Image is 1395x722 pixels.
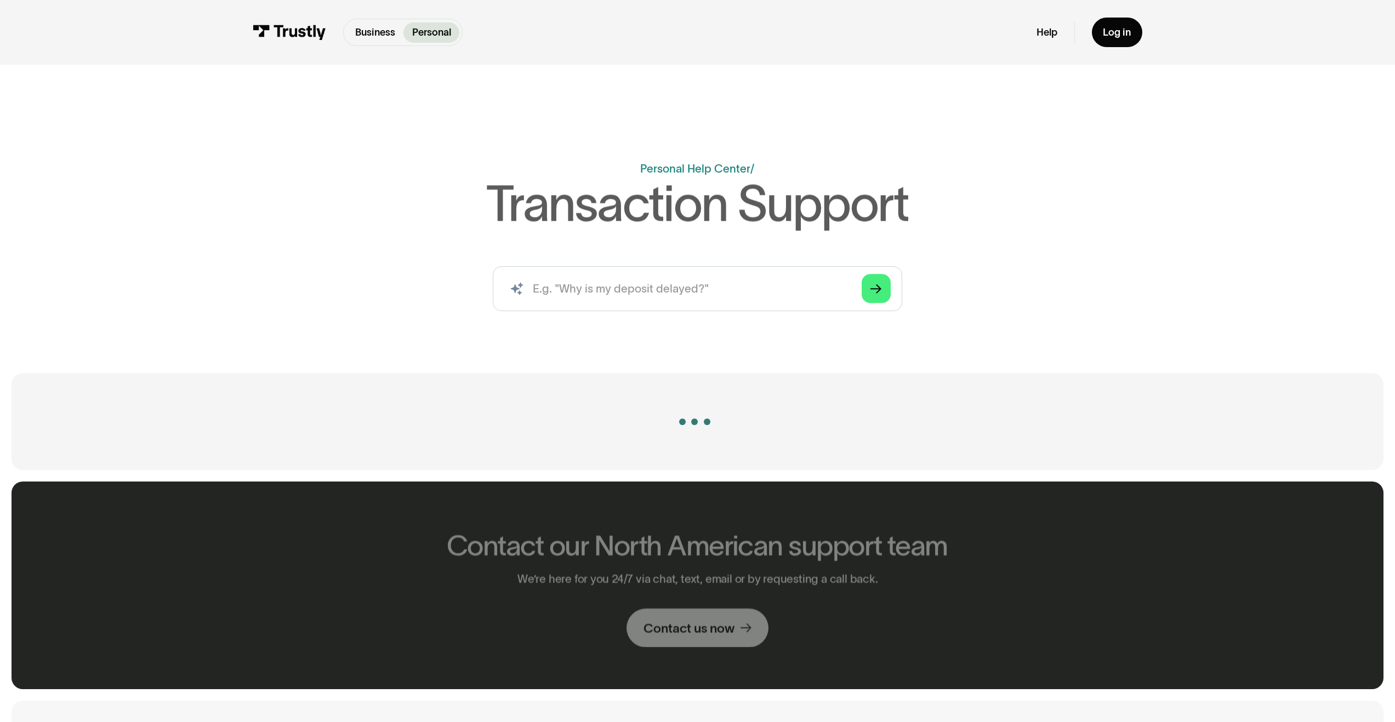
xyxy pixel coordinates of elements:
a: Business [346,22,403,43]
a: Contact us now [627,609,768,647]
img: Trustly Logo [253,25,326,40]
p: We’re here for you 24/7 via chat, text, email or by requesting a call back. [517,572,878,586]
p: Business [355,25,395,40]
a: Personal Help Center [640,162,750,175]
input: search [493,266,902,311]
div: Contact us now [644,620,734,637]
p: Personal [412,25,451,40]
a: Log in [1092,18,1142,47]
a: Personal [403,22,459,43]
form: Search [493,266,902,311]
div: Log in [1103,26,1131,39]
div: / [750,162,754,175]
h2: Contact our North American support team [447,530,948,561]
h1: Transaction Support [486,179,909,228]
a: Help [1037,26,1057,39]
